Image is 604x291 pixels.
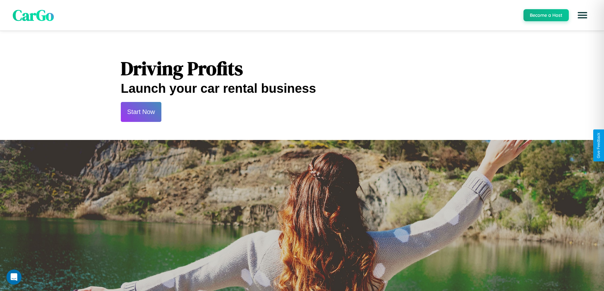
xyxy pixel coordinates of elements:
[574,6,591,24] button: Open menu
[13,5,54,26] span: CarGo
[121,55,483,81] h1: Driving Profits
[121,102,161,122] button: Start Now
[121,81,483,96] h2: Launch your car rental business
[6,269,22,285] iframe: Intercom live chat
[523,9,569,21] button: Become a Host
[596,133,601,158] div: Give Feedback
